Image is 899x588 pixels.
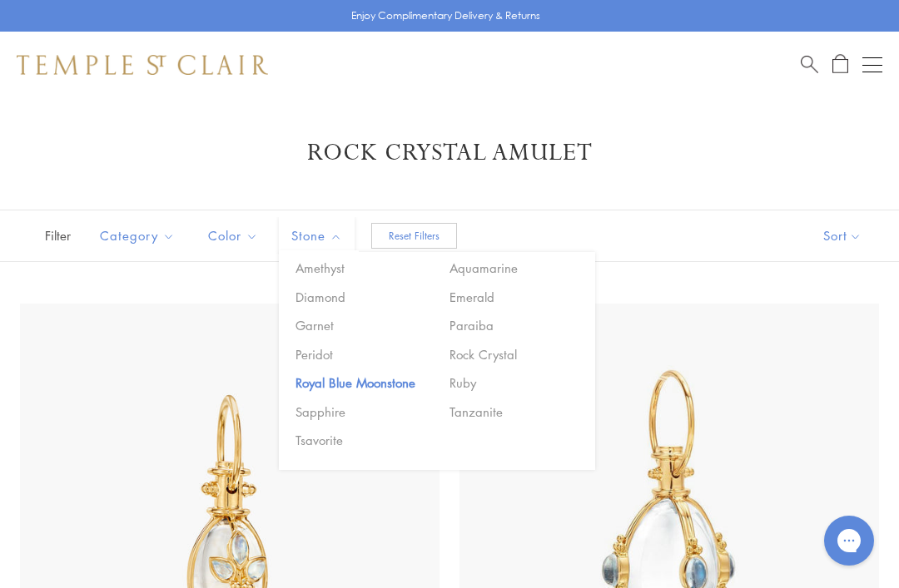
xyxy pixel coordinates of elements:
[786,210,899,261] button: Show sort by
[371,223,457,249] button: Reset Filters
[832,54,848,75] a: Open Shopping Bag
[17,55,268,75] img: Temple St. Clair
[816,510,882,571] iframe: Gorgias live chat messenger
[862,55,882,75] button: Open navigation
[42,138,857,168] h1: Rock Crystal Amulet
[196,217,271,254] button: Color
[279,217,355,254] button: Stone
[92,225,187,246] span: Category
[801,54,818,75] a: Search
[283,225,355,246] span: Stone
[87,217,187,254] button: Category
[200,225,271,246] span: Color
[351,7,540,24] p: Enjoy Complimentary Delivery & Returns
